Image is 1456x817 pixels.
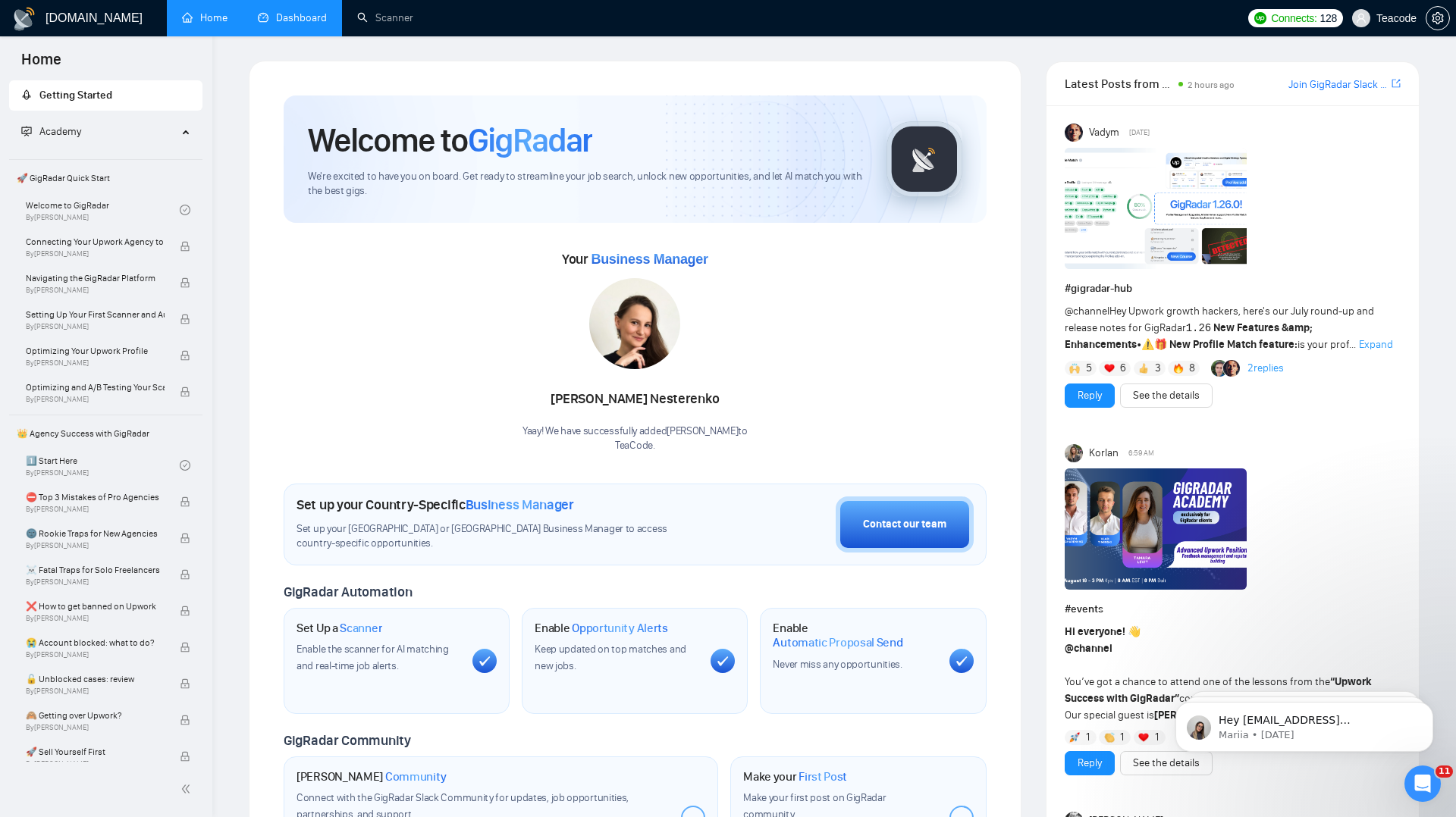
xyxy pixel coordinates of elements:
span: Latest Posts from the GigRadar Community [1065,74,1175,93]
img: Vadym [1065,124,1083,142]
h1: Enable [535,621,668,636]
div: Yaay! We have successfully added [PERSON_NAME] to [522,424,748,453]
img: 🙌 [1069,363,1080,374]
img: ❤️ [1138,732,1149,743]
button: See the details [1120,751,1213,775]
strong: New Profile Match feature: [1169,338,1298,351]
span: GigRadar Automation [284,584,412,600]
span: First Post [799,769,847,784]
span: lock [180,314,190,324]
span: ❌ How to get banned on Upwork [26,599,165,614]
span: 1 [1120,730,1124,745]
span: Business Manager [466,496,574,513]
span: user [1356,13,1367,23]
span: 😭 Account blocked: what to do? [26,635,165,650]
span: Opportunity Alerts [572,621,668,636]
span: You’ve got a chance to attend one of the lessons from the course Our special guest is , and she’l... [1065,625,1372,722]
h1: Welcome to [308,120,592,161]
span: Korlan [1089,445,1119,462]
span: Your [562,251,708,268]
span: lock [180,569,190,580]
h1: # gigradar-hub [1065,280,1401,297]
span: double-left [180,781,196,797]
span: 🚀 GigRadar Quick Start [11,163,201,193]
h1: # events [1065,601,1401,618]
h1: Enable [773,621,937,650]
div: [PERSON_NAME] Nesterenko [522,387,748,412]
span: 5 [1086,361,1092,376]
span: Setting Up Your First Scanner and Auto-Bidder [26,307,165,322]
span: By [PERSON_NAME] [26,541,165,550]
span: lock [180,678,190,689]
span: Academy [39,125,81,138]
a: Welcome to GigRadarBy[PERSON_NAME] [26,193,180,227]
span: We're excited to have you on board. Get ready to streamline your job search, unlock new opportuni... [308,170,862,199]
span: 11 [1436,765,1453,778]
span: By [PERSON_NAME] [26,578,165,587]
p: TeaCode . [522,439,748,453]
img: F09AC4U7ATU-image.png [1065,148,1247,269]
span: Optimizing Your Upwork Profile [26,343,165,358]
img: 1686860398317-65.jpg [589,278,680,369]
img: Alex B [1211,360,1228,377]
h1: Set Up a [297,621,382,636]
span: setting [1426,12,1449,24]
span: Enable the scanner for AI matching and real-time job alerts. [297,643,449,672]
span: Scanner [340,621,382,636]
span: By [PERSON_NAME] [26,614,165,623]
strong: Hi everyone! [1065,625,1125,638]
span: 🎁 [1154,338,1167,351]
span: By [PERSON_NAME] [26,322,165,331]
span: By [PERSON_NAME] [26,723,165,732]
img: upwork-logo.png [1254,12,1266,24]
span: lock [180,277,190,288]
span: 3 [1155,361,1161,376]
span: Never miss any opportunities. [773,658,902,671]
span: lock [180,496,190,507]
span: 🔓 Unblocked cases: review [26,671,165,687]
span: GigRadar Community [284,732,411,749]
span: By [PERSON_NAME] [26,650,165,659]
a: Reply [1078,755,1102,772]
span: 6:59 AM [1128,446,1154,460]
span: GigRadar [468,120,592,161]
span: By [PERSON_NAME] [26,759,165,768]
a: See the details [1133,387,1200,404]
span: 👋 [1128,625,1141,638]
a: searchScanner [357,11,413,24]
span: Set up your [GEOGRAPHIC_DATA] or [GEOGRAPHIC_DATA] Business Manager to access country-specific op... [297,522,703,551]
span: fund-projection-screen [21,126,32,136]
span: 🌚 Rookie Traps for New Agencies [26,526,165,541]
a: 2replies [1247,361,1284,376]
img: F09ASNL5WRY-GR%20Academy%20-%20Tamara%20Levit.png [1065,468,1247,590]
span: export [1392,77,1401,89]
span: 👑 Agency Success with GigRadar [11,418,201,449]
span: ⚠️ [1141,338,1154,351]
span: lock [180,751,190,762]
span: lock [180,642,190,653]
span: [DATE] [1129,126,1150,139]
span: Connects: [1271,10,1316,27]
a: export [1392,77,1401,91]
img: 🔥 [1173,363,1184,374]
a: See the details [1133,755,1200,772]
img: 👍 [1138,363,1149,374]
span: 🙈 Getting over Upwork? [26,708,165,723]
span: Home [9,49,74,80]
span: lock [180,350,190,361]
li: Getting Started [9,80,202,111]
button: See the details [1120,383,1213,408]
span: Business Manager [591,252,708,267]
span: By [PERSON_NAME] [26,286,165,295]
button: Reply [1065,383,1115,408]
span: By [PERSON_NAME] [26,687,165,696]
span: Keep updated on top matches and new jobs. [535,643,686,672]
span: Getting Started [39,89,112,102]
span: lock [180,533,190,543]
span: Automatic Proposal Send [773,635,902,650]
span: Community [385,769,447,784]
a: Reply [1078,387,1102,404]
img: 🚀 [1069,732,1080,743]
